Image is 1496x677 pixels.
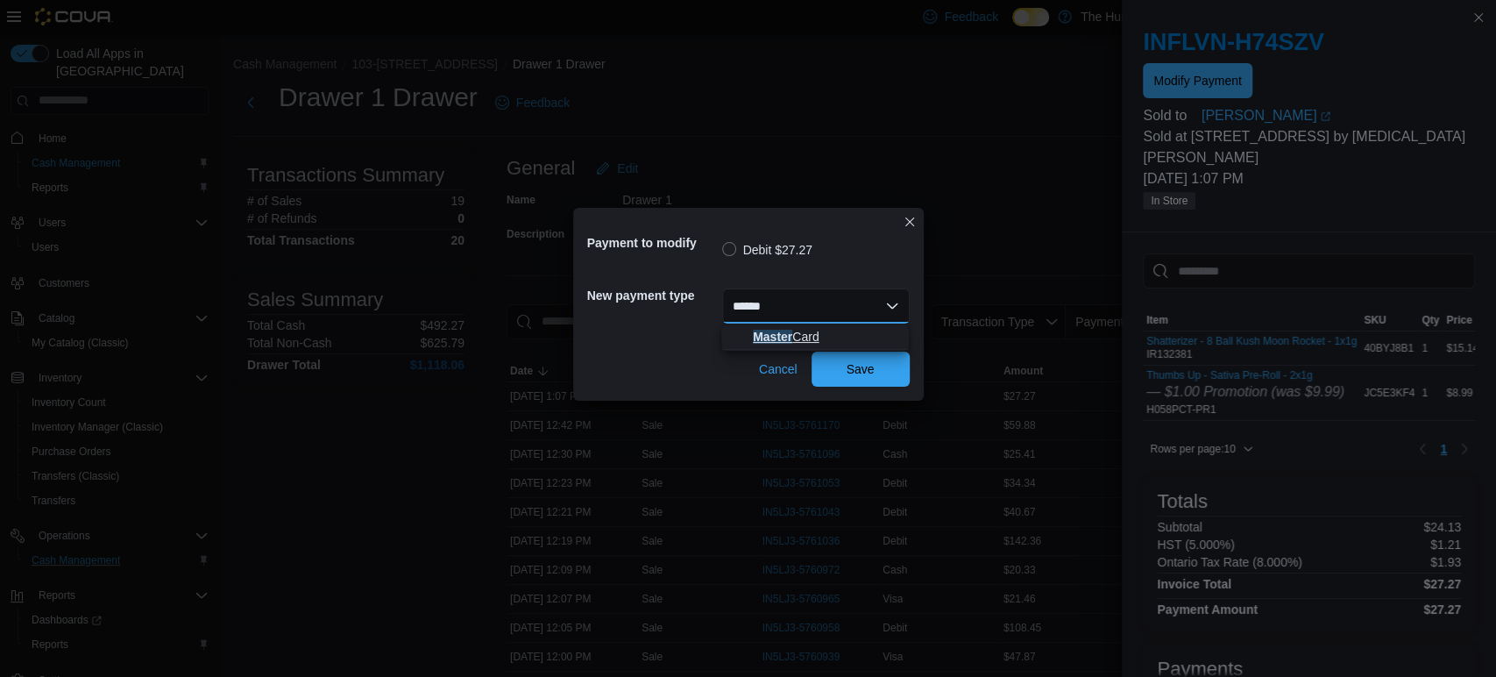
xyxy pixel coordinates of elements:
[752,352,805,387] button: Cancel
[587,225,719,260] h5: Payment to modify
[721,324,909,350] button: MasterCard
[587,278,719,313] h5: New payment type
[847,360,875,378] span: Save
[721,324,909,350] div: Choose from the following options
[759,360,798,378] span: Cancel
[722,239,812,260] label: Debit $27.27
[733,296,772,317] input: Accessible screen reader label
[812,352,910,387] button: Save
[899,211,920,232] button: Closes this modal window
[885,299,899,313] button: Close list of options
